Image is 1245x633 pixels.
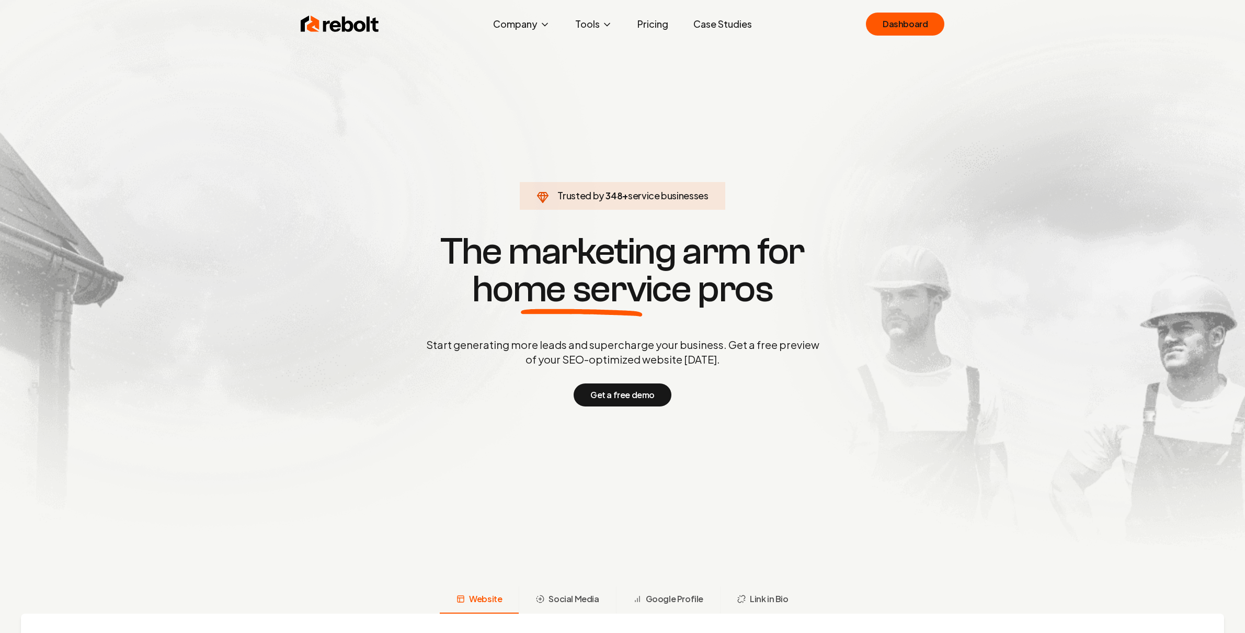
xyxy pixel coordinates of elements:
[567,14,621,35] button: Tools
[616,586,720,614] button: Google Profile
[866,13,944,36] a: Dashboard
[720,586,805,614] button: Link in Bio
[628,189,709,201] span: service businesses
[472,270,691,308] span: home service
[629,14,677,35] a: Pricing
[685,14,760,35] a: Case Studies
[424,337,821,367] p: Start generating more leads and supercharge your business. Get a free preview of your SEO-optimiz...
[469,593,502,605] span: Website
[519,586,615,614] button: Social Media
[606,188,622,203] span: 348
[372,233,874,308] h1: The marketing arm for pros
[557,189,604,201] span: Trusted by
[301,14,379,35] img: Rebolt Logo
[440,586,519,614] button: Website
[622,189,628,201] span: +
[549,593,599,605] span: Social Media
[750,593,789,605] span: Link in Bio
[646,593,703,605] span: Google Profile
[485,14,558,35] button: Company
[574,383,671,406] button: Get a free demo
